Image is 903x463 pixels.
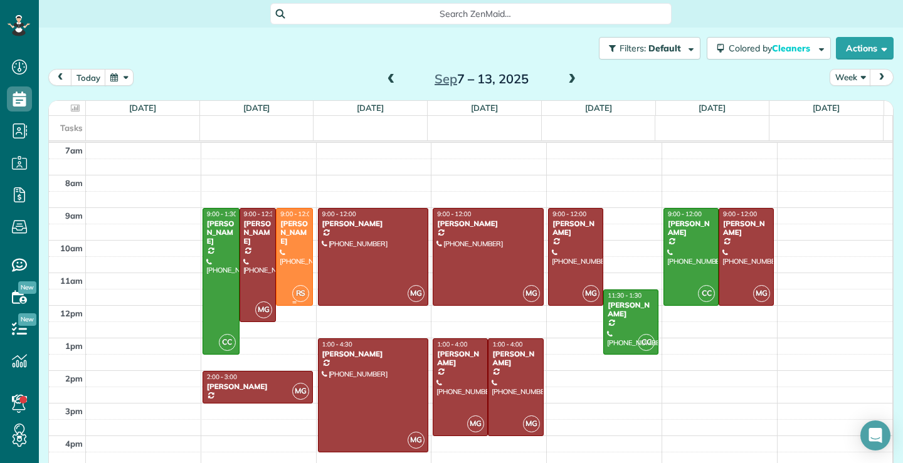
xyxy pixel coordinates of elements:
[436,219,539,228] div: [PERSON_NAME]
[583,285,599,302] span: MG
[243,219,273,246] div: [PERSON_NAME]
[667,219,715,237] div: [PERSON_NAME]
[206,382,309,391] div: [PERSON_NAME]
[206,219,236,246] div: [PERSON_NAME]
[408,285,425,302] span: MG
[435,71,457,86] span: Sep
[620,43,646,54] span: Filters:
[280,219,309,246] div: [PERSON_NAME]
[129,103,156,113] a: [DATE]
[860,420,890,450] div: Open Intercom Messenger
[523,285,540,302] span: MG
[48,69,72,86] button: prev
[65,145,83,155] span: 7am
[698,285,715,302] span: CC
[668,210,702,218] span: 9:00 - 12:00
[753,285,770,302] span: MG
[492,350,539,368] div: [PERSON_NAME]
[638,334,655,351] span: CC
[836,37,894,60] button: Actions
[65,406,83,416] span: 3pm
[723,210,757,218] span: 9:00 - 12:00
[292,285,309,302] span: RS
[357,103,384,113] a: [DATE]
[870,69,894,86] button: next
[471,103,498,113] a: [DATE]
[243,103,270,113] a: [DATE]
[60,308,83,318] span: 12pm
[71,69,106,86] button: today
[65,341,83,351] span: 1pm
[722,219,770,237] div: [PERSON_NAME]
[813,103,840,113] a: [DATE]
[437,210,471,218] span: 9:00 - 12:00
[322,350,425,358] div: [PERSON_NAME]
[60,123,83,133] span: Tasks
[292,383,309,400] span: MG
[707,37,831,60] button: Colored byCleaners
[523,415,540,432] span: MG
[322,210,356,218] span: 9:00 - 12:00
[436,350,484,368] div: [PERSON_NAME]
[60,276,83,286] span: 11am
[65,178,83,188] span: 8am
[585,103,612,113] a: [DATE]
[467,415,484,432] span: MG
[437,340,467,348] span: 1:00 - 4:00
[18,281,36,294] span: New
[219,334,236,351] span: CC
[18,313,36,326] span: New
[280,210,314,218] span: 9:00 - 12:00
[206,403,309,412] div: [PHONE_NUMBER]
[552,210,586,218] span: 9:00 - 12:00
[552,219,599,237] div: [PERSON_NAME]
[65,211,83,221] span: 9am
[255,301,272,318] span: MG
[60,243,83,253] span: 10am
[408,432,425,449] span: MG
[322,340,352,348] span: 1:00 - 4:30
[65,373,83,383] span: 2pm
[492,340,522,348] span: 1:00 - 4:00
[244,210,278,218] span: 9:00 - 12:30
[830,69,871,86] button: Week
[207,373,237,381] span: 2:00 - 3:00
[207,210,237,218] span: 9:00 - 1:30
[772,43,812,54] span: Cleaners
[608,291,642,299] span: 11:30 - 1:30
[599,37,700,60] button: Filters: Default
[322,219,425,228] div: [PERSON_NAME]
[729,43,815,54] span: Colored by
[403,72,560,86] h2: 7 – 13, 2025
[607,301,655,319] div: [PERSON_NAME]
[65,439,83,449] span: 4pm
[593,37,700,60] a: Filters: Default
[648,43,682,54] span: Default
[699,103,726,113] a: [DATE]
